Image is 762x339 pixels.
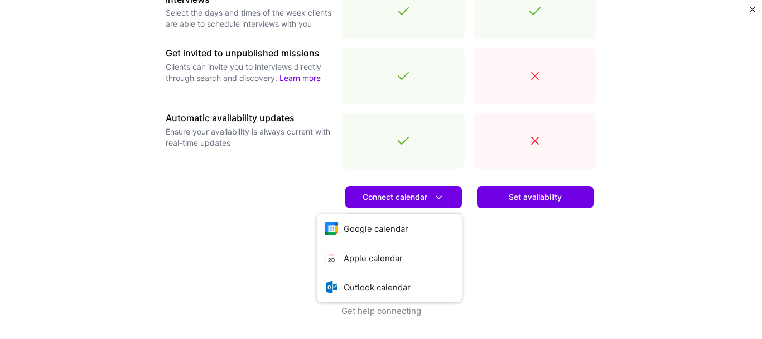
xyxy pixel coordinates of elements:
p: Select the days and times of the week clients are able to schedule interviews with you [166,7,333,30]
h3: Get invited to unpublished missions [166,48,333,59]
button: Google calendar [317,214,462,243]
i: icon AppleCalendar [325,252,338,265]
i: icon DownArrowWhite [433,192,445,203]
i: icon Google [325,222,338,235]
button: Set availability [477,186,594,208]
button: Outlook calendar [317,273,462,302]
h3: Automatic availability updates [166,113,333,123]
a: Learn more [345,213,462,235]
button: Get help connecting [341,305,421,339]
button: Close [750,7,755,18]
p: Clients can invite you to interviews directly through search and discovery. [166,61,333,84]
p: Ensure your availability is always current with real-time updates [166,126,333,149]
span: Set availability [509,192,562,203]
button: Connect calendar [345,186,462,208]
i: icon OutlookCalendar [325,281,338,294]
span: Connect calendar [363,192,445,203]
button: Apple calendar [317,243,462,273]
a: Learn more [279,73,321,83]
